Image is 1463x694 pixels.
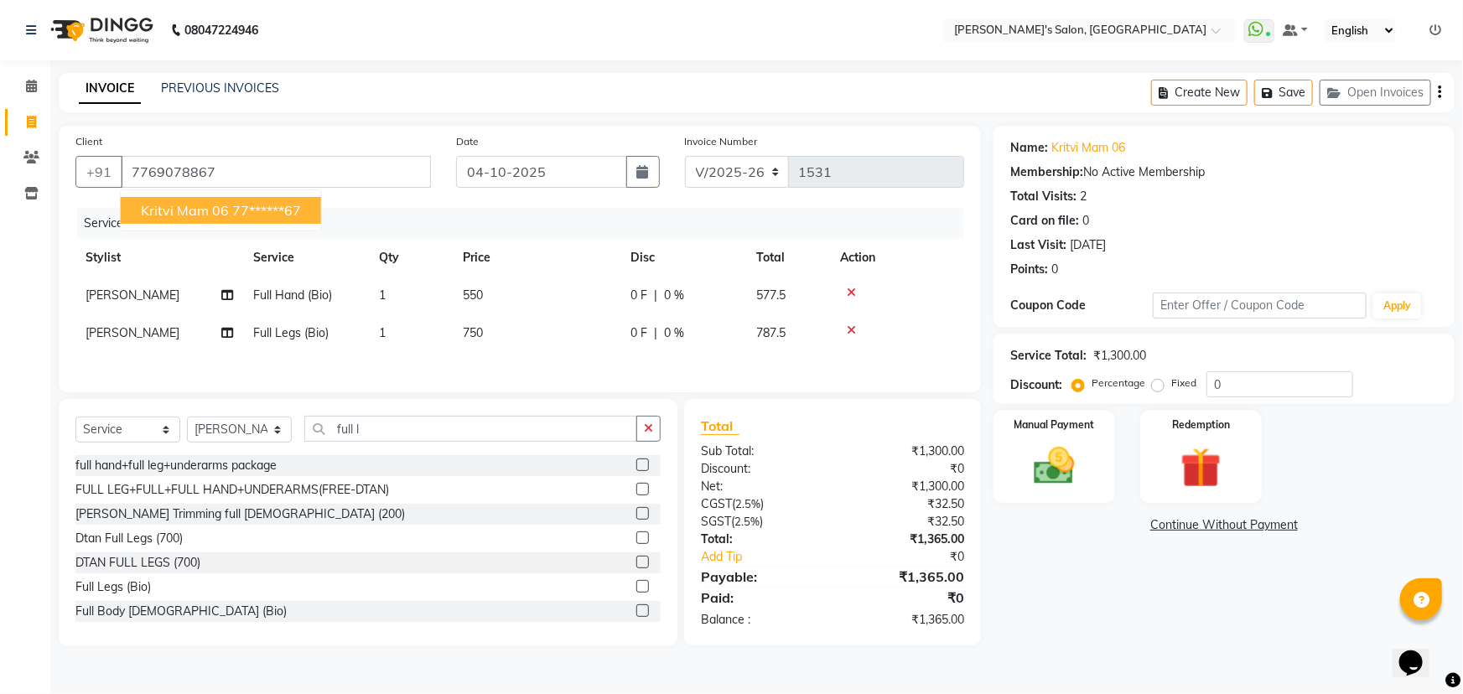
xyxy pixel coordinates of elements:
[833,460,977,478] div: ₹0
[121,156,431,188] input: Search by Name/Mobile/Email/Code
[75,134,102,149] label: Client
[141,202,229,219] span: Kritvi Mam 06
[463,325,483,340] span: 750
[688,460,833,478] div: Discount:
[184,7,258,54] b: 08047224946
[253,287,332,303] span: Full Hand (Bio)
[43,7,158,54] img: logo
[833,495,977,513] div: ₹32.50
[688,548,856,566] a: Add Tip
[1010,236,1066,254] div: Last Visit:
[688,588,833,608] div: Paid:
[735,497,760,510] span: 2.5%
[833,531,977,548] div: ₹1,365.00
[86,287,179,303] span: [PERSON_NAME]
[75,481,389,499] div: FULL LEG+FULL+FULL HAND+UNDERARMS(FREE-DTAN)
[1010,163,1083,181] div: Membership:
[75,530,183,547] div: Dtan Full Legs (700)
[833,513,977,531] div: ₹32.50
[1010,376,1062,394] div: Discount:
[463,287,483,303] span: 550
[1153,293,1367,319] input: Enter Offer / Coupon Code
[1171,375,1196,391] label: Fixed
[1010,139,1048,157] div: Name:
[701,417,739,435] span: Total
[830,239,964,277] th: Action
[161,80,279,96] a: PREVIOUS INVOICES
[1151,80,1248,106] button: Create New
[654,324,657,342] span: |
[75,505,405,523] div: [PERSON_NAME] Trimming full [DEMOGRAPHIC_DATA] (200)
[1051,139,1125,157] a: Kritvi Mam 06
[833,567,977,587] div: ₹1,365.00
[630,324,647,342] span: 0 F
[620,239,746,277] th: Disc
[75,554,200,572] div: DTAN FULL LEGS (700)
[833,443,977,460] div: ₹1,300.00
[456,134,479,149] label: Date
[654,287,657,304] span: |
[734,515,760,528] span: 2.5%
[379,287,386,303] span: 1
[75,239,243,277] th: Stylist
[664,324,684,342] span: 0 %
[1168,443,1234,493] img: _gift.svg
[688,567,833,587] div: Payable:
[1393,627,1446,677] iframe: chat widget
[701,514,731,529] span: SGST
[688,443,833,460] div: Sub Total:
[1092,375,1145,391] label: Percentage
[664,287,684,304] span: 0 %
[369,239,453,277] th: Qty
[453,239,620,277] th: Price
[77,208,977,239] div: Services
[75,457,277,474] div: full hand+full leg+underarms package
[1172,417,1230,432] label: Redemption
[688,531,833,548] div: Total:
[75,603,287,620] div: Full Body [DEMOGRAPHIC_DATA] (Bio)
[243,239,369,277] th: Service
[857,548,977,566] div: ₹0
[1021,443,1087,489] img: _cash.svg
[79,74,141,104] a: INVOICE
[688,495,833,513] div: ( )
[379,325,386,340] span: 1
[688,478,833,495] div: Net:
[1093,347,1146,365] div: ₹1,300.00
[1070,236,1106,254] div: [DATE]
[1014,417,1094,432] label: Manual Payment
[1010,163,1438,181] div: No Active Membership
[688,611,833,629] div: Balance :
[997,516,1451,534] a: Continue Without Payment
[685,134,758,149] label: Invoice Number
[1010,212,1079,230] div: Card on file:
[1373,293,1421,319] button: Apply
[1082,212,1089,230] div: 0
[833,478,977,495] div: ₹1,300.00
[75,156,122,188] button: +91
[1254,80,1313,106] button: Save
[688,513,833,531] div: ( )
[304,416,637,442] input: Search or Scan
[756,325,786,340] span: 787.5
[1010,261,1048,278] div: Points:
[1010,297,1153,314] div: Coupon Code
[1010,347,1087,365] div: Service Total:
[86,325,179,340] span: [PERSON_NAME]
[253,325,329,340] span: Full Legs (Bio)
[701,496,732,511] span: CGST
[746,239,830,277] th: Total
[1080,188,1087,205] div: 2
[833,611,977,629] div: ₹1,365.00
[75,578,151,596] div: Full Legs (Bio)
[1051,261,1058,278] div: 0
[1010,188,1076,205] div: Total Visits:
[756,287,786,303] span: 577.5
[630,287,647,304] span: 0 F
[1320,80,1431,106] button: Open Invoices
[833,588,977,608] div: ₹0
